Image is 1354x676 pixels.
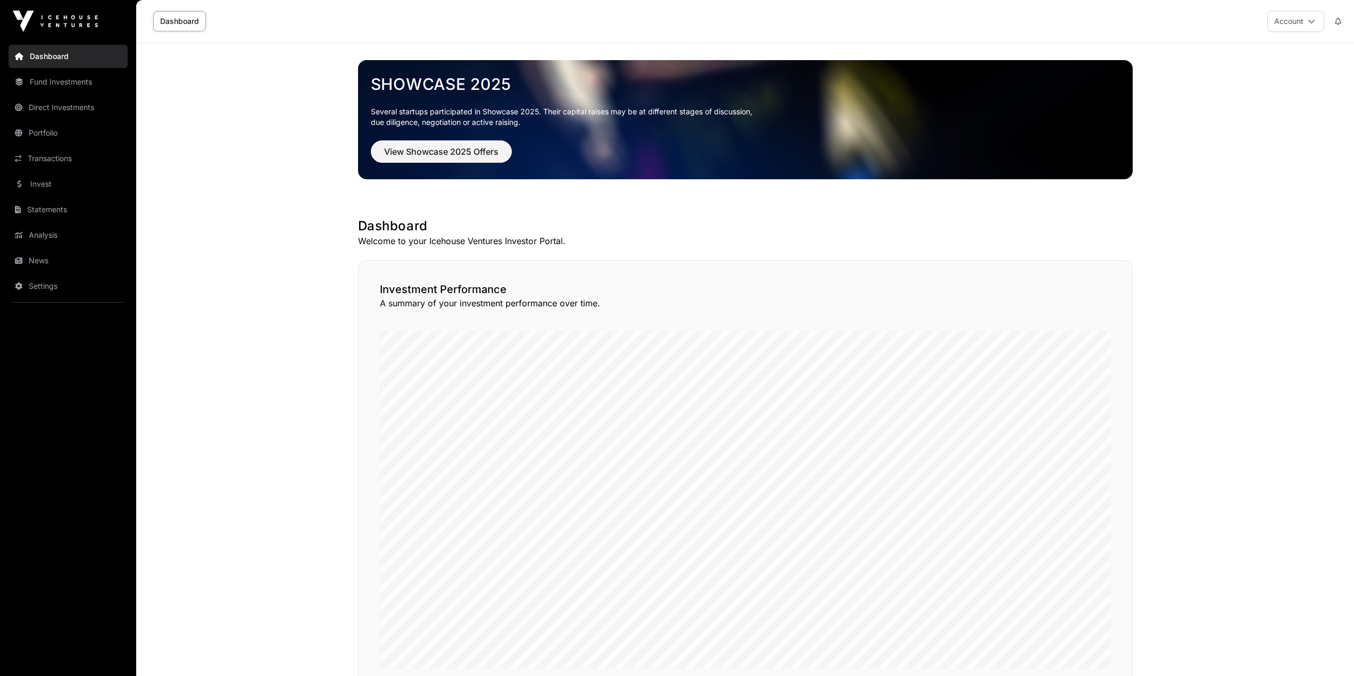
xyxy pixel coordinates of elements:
[9,121,128,145] a: Portfolio
[9,172,128,196] a: Invest
[380,297,1111,310] p: A summary of your investment performance over time.
[9,70,128,94] a: Fund Investments
[371,140,512,163] button: View Showcase 2025 Offers
[371,106,1120,128] p: Several startups participated in Showcase 2025. Their capital raises may be at different stages o...
[384,145,499,158] span: View Showcase 2025 Offers
[358,235,1133,247] p: Welcome to your Icehouse Ventures Investor Portal.
[1301,625,1354,676] iframe: Chat Widget
[358,218,1133,235] h1: Dashboard
[380,282,1111,297] h2: Investment Performance
[9,223,128,247] a: Analysis
[9,96,128,119] a: Direct Investments
[9,147,128,170] a: Transactions
[9,198,128,221] a: Statements
[371,74,1120,94] a: Showcase 2025
[13,11,98,32] img: Icehouse Ventures Logo
[358,60,1133,179] img: Showcase 2025
[9,249,128,272] a: News
[371,151,512,162] a: View Showcase 2025 Offers
[9,45,128,68] a: Dashboard
[1267,11,1324,32] button: Account
[9,274,128,298] a: Settings
[153,11,206,31] a: Dashboard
